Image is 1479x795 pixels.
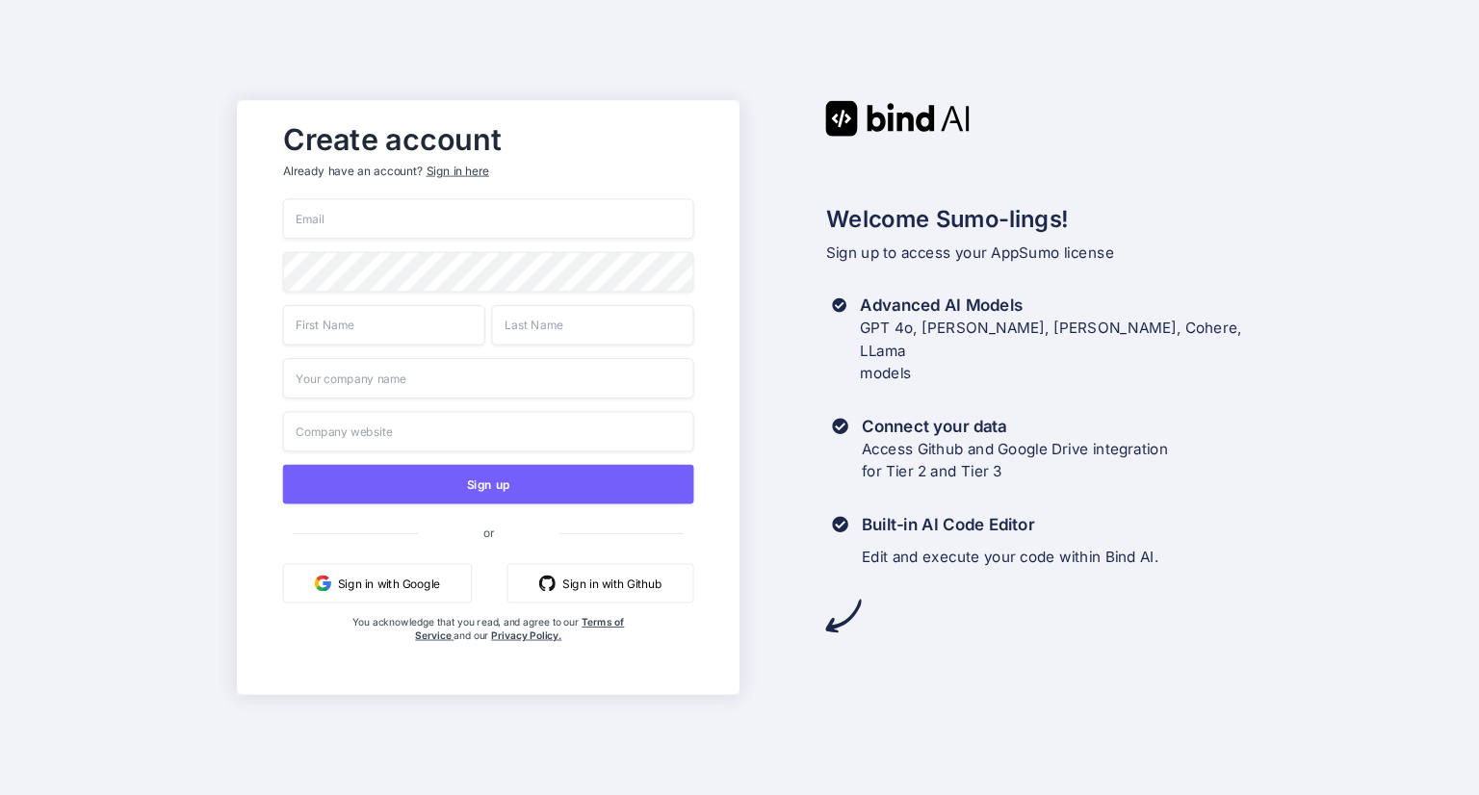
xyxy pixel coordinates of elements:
[415,616,624,641] a: Terms of Service
[282,163,693,179] p: Already have an account?
[825,100,970,136] img: Bind AI logo
[282,305,484,346] input: First Name
[860,317,1243,385] p: GPT 4o, [PERSON_NAME], [PERSON_NAME], Cohere, LLama models
[825,242,1242,265] p: Sign up to access your AppSumo license
[862,415,1168,438] h3: Connect your data
[491,629,561,642] a: Privacy Policy.
[860,294,1243,317] h3: Advanced AI Models
[825,202,1242,237] h2: Welcome Sumo-lings!
[426,163,488,179] div: Sign in here
[282,411,693,451] input: Company website
[862,513,1158,536] h3: Built-in AI Code Editor
[539,575,556,591] img: github
[507,564,694,603] button: Sign in with Github
[351,616,626,681] div: You acknowledge that you read, and agree to our and our
[862,546,1158,569] p: Edit and execute your code within Bind AI.
[282,465,693,504] button: Sign up
[282,198,693,239] input: Email
[491,305,693,346] input: Last Name
[315,575,331,591] img: google
[862,438,1168,484] p: Access Github and Google Drive integration for Tier 2 and Tier 3
[282,127,693,153] h2: Create account
[282,564,471,603] button: Sign in with Google
[417,512,558,552] span: or
[282,358,693,398] input: Your company name
[825,598,861,633] img: arrow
